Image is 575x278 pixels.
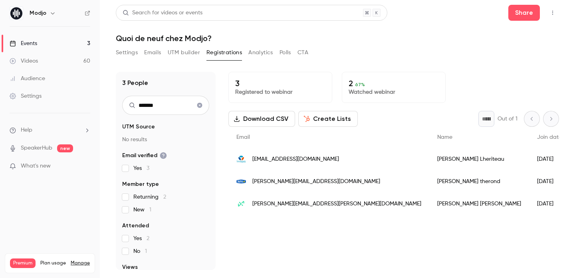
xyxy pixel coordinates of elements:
[508,5,540,21] button: Share
[236,154,246,164] img: bouyguestelecom.fr
[252,200,421,208] span: [PERSON_NAME][EMAIL_ADDRESS][PERSON_NAME][DOMAIN_NAME]
[30,9,46,17] h6: Modjo
[40,260,66,266] span: Plan usage
[437,134,452,140] span: Name
[123,9,202,17] div: Search for videos or events
[133,235,149,243] span: Yes
[10,258,36,268] span: Premium
[116,46,138,59] button: Settings
[168,46,200,59] button: UTM builder
[163,194,166,200] span: 2
[236,134,250,140] span: Email
[235,88,325,96] p: Registered to webinar
[248,46,273,59] button: Analytics
[122,263,138,271] span: Views
[10,126,90,134] li: help-dropdown-opener
[297,46,308,59] button: CTA
[537,134,562,140] span: Join date
[206,46,242,59] button: Registrations
[122,180,159,188] span: Member type
[193,99,206,112] button: Clear search
[149,207,151,213] span: 1
[122,136,209,144] p: No results
[228,111,295,127] button: Download CSV
[57,144,73,152] span: new
[133,247,147,255] span: No
[21,162,51,170] span: What's new
[429,170,529,193] div: [PERSON_NAME] therond
[133,193,166,201] span: Returning
[429,193,529,215] div: [PERSON_NAME] [PERSON_NAME]
[235,79,325,88] p: 3
[145,248,147,254] span: 1
[498,115,517,123] p: Out of 1
[133,206,151,214] span: New
[10,92,42,100] div: Settings
[122,123,155,131] span: UTM Source
[71,260,90,266] a: Manage
[21,144,52,152] a: SpeakerHub
[252,155,339,164] span: [EMAIL_ADDRESS][DOMAIN_NAME]
[529,170,570,193] div: [DATE]
[298,111,358,127] button: Create Lists
[280,46,291,59] button: Polls
[10,7,23,20] img: Modjo
[236,179,246,184] img: retro.fr
[147,166,149,171] span: 3
[10,39,37,47] div: Events
[349,79,439,88] p: 2
[144,46,161,59] button: Emails
[116,34,559,43] h1: Quoi de neuf chez Modjo?
[122,222,149,230] span: Attended
[147,236,149,241] span: 2
[252,177,380,186] span: [PERSON_NAME][EMAIL_ADDRESS][DOMAIN_NAME]
[122,78,148,88] h1: 3 People
[529,148,570,170] div: [DATE]
[81,163,90,170] iframe: Noticeable Trigger
[133,164,149,172] span: Yes
[355,82,365,87] span: 67 %
[10,75,45,83] div: Audience
[236,199,246,209] img: abraxio.com
[429,148,529,170] div: [PERSON_NAME] Lheriteau
[21,126,32,134] span: Help
[10,57,38,65] div: Videos
[529,193,570,215] div: [DATE]
[349,88,439,96] p: Watched webinar
[122,152,167,160] span: Email verified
